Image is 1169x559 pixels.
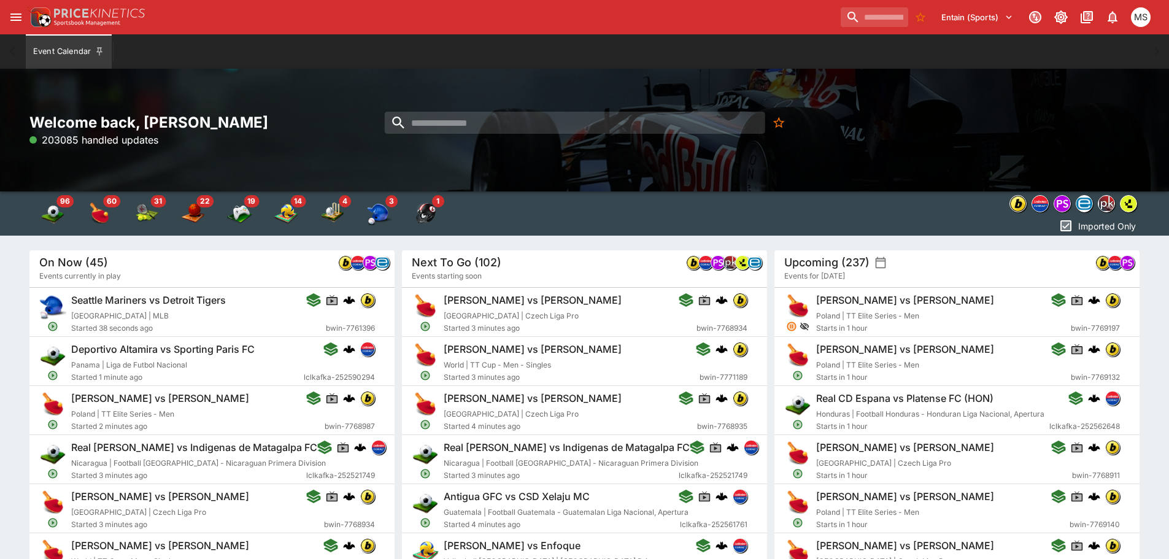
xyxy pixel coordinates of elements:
img: lclkafka.png [1108,256,1122,269]
div: Baseball [367,201,392,226]
div: cerberus [1088,294,1100,306]
h2: Welcome back, [PERSON_NAME] [29,113,395,132]
h6: Real [PERSON_NAME] vs Indigenas de Matagalpa FC [71,441,317,454]
img: logo-cerberus.svg [716,343,728,355]
div: bwin [360,391,375,406]
img: soccer.png [784,391,811,418]
div: cerberus [716,343,728,355]
img: pricekinetics.png [723,256,737,269]
span: 4 [339,195,351,207]
svg: Open [420,419,431,430]
img: bwin.png [361,391,374,405]
img: logo-cerberus.svg [1088,539,1100,552]
img: table_tennis [87,201,112,226]
img: table_tennis.png [39,489,66,516]
span: lclkafka-252521749 [306,469,375,482]
button: Select Tenant [934,7,1020,27]
img: bwin.png [1106,342,1119,356]
div: bwin [360,538,375,553]
div: pandascore [363,255,377,270]
span: Started 3 minutes ago [444,322,696,334]
div: bwin [1105,489,1120,504]
img: soccer [41,201,65,226]
img: bwin.png [733,342,747,356]
span: 60 [103,195,120,207]
span: Events starting soon [412,270,482,282]
img: baseball.png [39,293,66,320]
img: lclkafka.png [351,256,365,269]
span: [GEOGRAPHIC_DATA] | Czech Liga Pro [816,458,951,468]
svg: Hidden [800,322,809,331]
h6: [PERSON_NAME] vs [PERSON_NAME] [816,294,994,307]
div: lclkafka [1108,255,1122,270]
img: logo-cerberus.svg [354,441,366,453]
button: settings [874,256,887,269]
img: tennis [134,201,158,226]
div: cerberus [343,392,355,404]
h6: [PERSON_NAME] vs [PERSON_NAME] [816,539,994,552]
div: Cricket [320,201,345,226]
span: Starts in 1 hour [816,519,1070,531]
img: PriceKinetics Logo [27,5,52,29]
div: lclkafka [1032,195,1049,212]
span: Events for [DATE] [784,270,845,282]
div: cerberus [343,343,355,355]
img: logo-cerberus.svg [1088,294,1100,306]
div: cerberus [716,294,728,306]
img: volleyball [274,201,298,226]
button: Notifications [1101,6,1124,28]
img: baseball [367,201,392,226]
div: betradar [375,255,390,270]
h6: [PERSON_NAME] vs [PERSON_NAME] [71,539,249,552]
img: bwin.png [1106,490,1119,503]
h6: Real CD Espana vs Platense FC (HON) [816,392,993,405]
span: bwin-7768934 [696,322,747,334]
img: bwin.png [339,256,352,269]
span: lclkafka-252590294 [304,371,375,384]
div: pandascore [1054,195,1071,212]
div: lclkafka [1105,391,1120,406]
img: bwin.png [361,539,374,552]
h6: Real [PERSON_NAME] vs Indigenas de Matagalpa FC [444,441,690,454]
img: bwin.png [1096,256,1109,269]
span: 3 [385,195,398,207]
img: bwin.png [1106,441,1119,454]
svg: Open [420,321,431,332]
span: [GEOGRAPHIC_DATA] | Czech Liga Pro [444,409,579,418]
h5: On Now (45) [39,255,108,269]
svg: Open [47,517,58,528]
span: Starts in 1 hour [816,420,1049,433]
img: soccer.png [412,489,439,516]
h6: [PERSON_NAME] vs [PERSON_NAME] [71,392,249,405]
h6: [PERSON_NAME] vs [PERSON_NAME] [816,343,994,356]
div: lclkafka [360,342,375,357]
h6: Deportivo Altamira vs Sporting Paris FC [71,343,255,356]
span: Started 38 seconds ago [71,322,326,334]
div: bwin [1095,255,1110,270]
span: Poland | TT Elite Series - Men [816,507,919,517]
div: cerberus [354,441,366,453]
img: lclkafka.png [361,342,374,356]
button: Connected to PK [1024,6,1046,28]
span: Guatemala | Football Guatemala - Guatemalan Liga Nacional, Apertura [444,507,689,517]
svg: Open [47,419,58,430]
div: cerberus [343,490,355,503]
span: Started 3 minutes ago [444,469,679,482]
div: Event type filters [1007,191,1140,216]
span: Events currently in play [39,270,121,282]
div: cerberus [716,490,728,503]
img: pricekinetics.png [1098,196,1114,212]
span: [GEOGRAPHIC_DATA] | Czech Liga Pro [71,507,206,517]
span: 96 [56,195,74,207]
div: cerberus [1088,490,1100,503]
img: table_tennis.png [412,391,439,418]
div: Basketball [180,201,205,226]
button: No Bookmarks [911,7,930,27]
div: bwin [1105,342,1120,357]
div: pricekinetics [1098,195,1115,212]
img: table_tennis.png [39,391,66,418]
div: Soccer [41,201,65,226]
span: 31 [150,195,166,207]
svg: Open [47,468,58,479]
span: Poland | TT Elite Series - Men [816,311,919,320]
